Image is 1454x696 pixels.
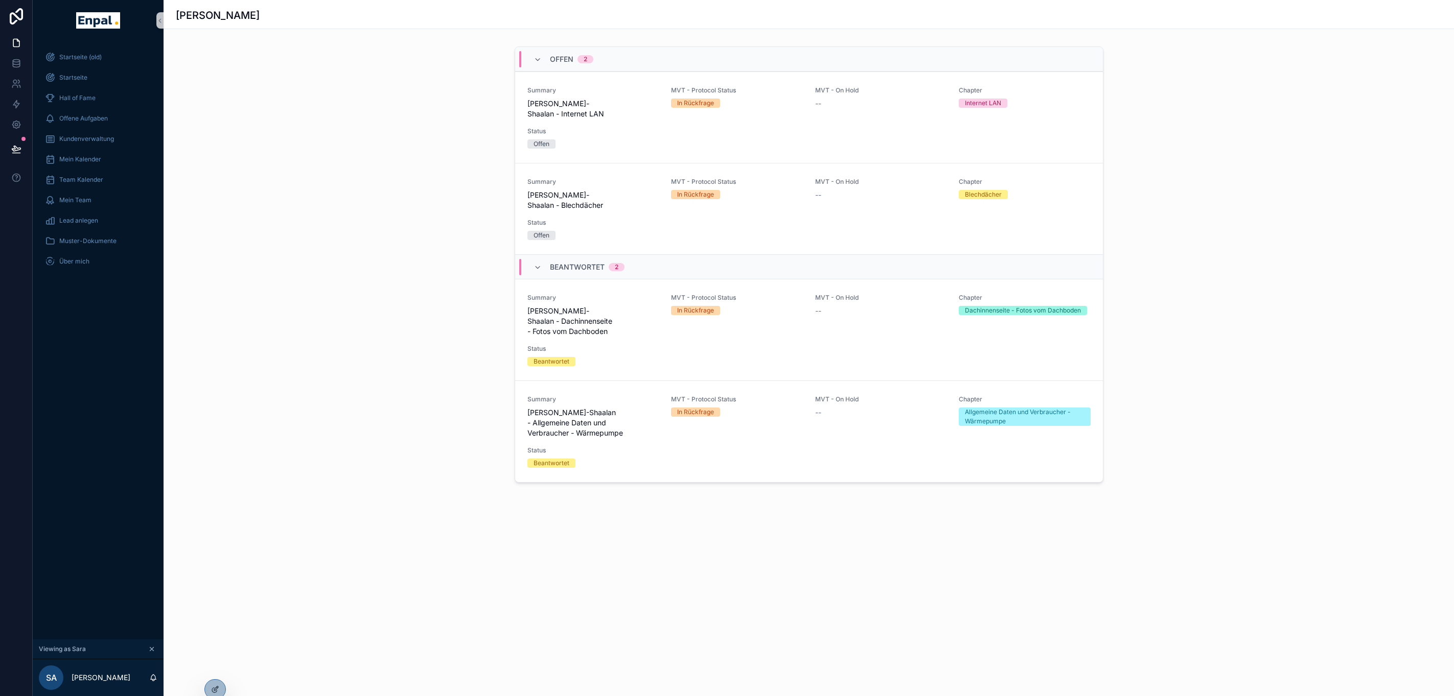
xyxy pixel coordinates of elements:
span: Status [527,345,659,353]
span: Viewing as Sara [39,645,86,653]
span: MVT - Protocol Status [671,395,803,403]
img: App logo [76,12,120,29]
a: Team Kalender [39,171,157,189]
span: Startseite [59,74,87,82]
span: Status [527,219,659,227]
span: -- [815,407,821,418]
span: MVT - Protocol Status [671,294,803,302]
span: [PERSON_NAME]-Shaalan - Blechdächer [527,190,659,210]
div: Dachinnenseite - Fotos vom Dachboden [965,306,1081,315]
span: Status [527,446,659,454]
span: MVT - On Hold [815,395,947,403]
div: 2 [584,55,587,63]
div: 2 [615,263,618,271]
span: MVT - Protocol Status [671,178,803,186]
span: Summary [527,178,659,186]
span: Summary [527,294,659,302]
span: Beantwortet [550,262,605,272]
span: Offen [550,54,573,64]
a: Lead anlegen [39,211,157,230]
span: Status [527,127,659,135]
span: Chapter [959,294,1091,302]
span: -- [815,99,821,109]
span: Summary [527,86,659,94]
span: Lead anlegen [59,217,98,225]
span: Kundenverwaltung [59,135,114,143]
span: [PERSON_NAME]-Shaalan - Allgemeine Daten und Verbraucher - Wärmepumpe [527,407,659,438]
span: Summary [527,395,659,403]
span: -- [815,306,821,316]
div: Offen [534,231,549,240]
span: -- [815,190,821,200]
span: Chapter [959,178,1091,186]
a: Hall of Fame [39,89,157,107]
span: MVT - On Hold [815,178,947,186]
div: In Rückfrage [677,407,714,417]
span: Muster-Dokumente [59,237,117,245]
div: scrollable content [33,41,164,284]
a: Startseite (old) [39,48,157,66]
span: [PERSON_NAME]-Shaalan - Internet LAN [527,99,659,119]
div: Blechdächer [965,190,1002,199]
span: Mein Kalender [59,155,101,163]
div: In Rückfrage [677,306,714,315]
div: Allgemeine Daten und Verbraucher - Wärmepumpe [965,407,1084,426]
div: Internet LAN [965,99,1001,108]
span: Hall of Fame [59,94,96,102]
span: Chapter [959,86,1091,94]
a: Muster-Dokumente [39,232,157,250]
a: Offene Aufgaben [39,109,157,128]
div: Beantwortet [534,357,569,366]
div: Offen [534,139,549,149]
span: MVT - Protocol Status [671,86,803,94]
a: Startseite [39,68,157,87]
span: Mein Team [59,196,91,204]
a: Kundenverwaltung [39,130,157,148]
a: Mein Team [39,191,157,209]
div: In Rückfrage [677,190,714,199]
a: Mein Kalender [39,150,157,169]
span: MVT - On Hold [815,86,947,94]
h1: [PERSON_NAME] [176,8,260,22]
span: SA [46,671,57,684]
span: Team Kalender [59,176,103,184]
span: Über mich [59,257,89,266]
span: [PERSON_NAME]-Shaalan - Dachinnenseite - Fotos vom Dachboden [527,306,659,337]
p: [PERSON_NAME] [72,673,130,683]
a: Über mich [39,252,157,271]
span: Offene Aufgaben [59,114,108,123]
div: In Rückfrage [677,99,714,108]
span: Startseite (old) [59,53,102,61]
div: Beantwortet [534,459,569,468]
span: MVT - On Hold [815,294,947,302]
span: Chapter [959,395,1091,403]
